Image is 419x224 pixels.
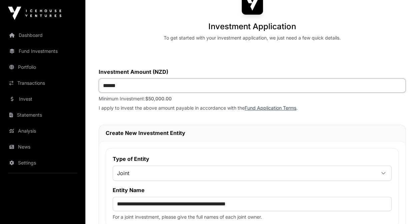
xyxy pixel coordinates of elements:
[5,108,80,122] a: Statements
[113,155,392,163] label: Type of Entity
[245,105,296,111] a: Fund Application Terms
[164,35,341,41] div: To get started with your investment application, we just need a few quick details.
[99,95,406,102] p: Minimum Investment:
[106,129,399,137] h2: Create New Investment Entity
[5,44,80,58] a: Fund Investments
[5,76,80,90] a: Transactions
[5,60,80,74] a: Portfolio
[5,140,80,154] a: News
[5,156,80,170] a: Settings
[386,192,419,224] iframe: Chat Widget
[99,68,406,76] label: Investment Amount (NZD)
[208,21,296,32] h1: Investment Application
[5,28,80,43] a: Dashboard
[99,105,406,111] p: I apply to invest the above amount payable in accordance with the .
[113,186,392,194] label: Entity Name
[8,7,61,20] img: Icehouse Ventures Logo
[113,167,375,179] span: Joint
[145,96,172,101] span: $50,000.00
[113,214,392,220] p: For a joint investment, please give the full names of each joint owner.
[5,124,80,138] a: Analysis
[5,92,80,106] a: Invest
